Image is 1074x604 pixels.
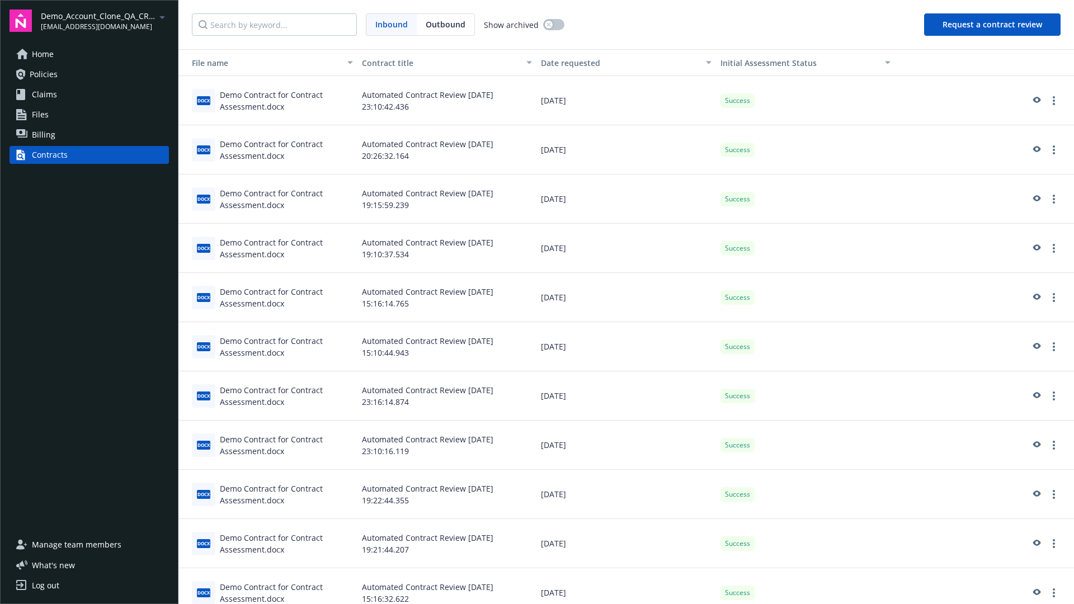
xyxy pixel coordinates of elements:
span: Initial Assessment Status [720,58,817,68]
a: more [1047,94,1061,107]
span: Success [725,489,750,499]
div: Automated Contract Review [DATE] 19:22:44.355 [357,470,536,519]
span: Success [725,588,750,598]
a: more [1047,143,1061,157]
div: Demo Contract for Contract Assessment.docx [220,89,353,112]
span: Outbound [426,18,465,30]
a: Billing [10,126,169,144]
div: Automated Contract Review [DATE] 23:10:42.436 [357,76,536,125]
a: more [1047,192,1061,206]
div: Automated Contract Review [DATE] 20:26:32.164 [357,125,536,174]
a: Contracts [10,146,169,164]
div: Demo Contract for Contract Assessment.docx [220,138,353,162]
span: docx [197,244,210,252]
span: Success [725,539,750,549]
div: [DATE] [536,273,715,322]
a: preview [1029,340,1043,353]
a: Claims [10,86,169,103]
a: more [1047,291,1061,304]
span: Claims [32,86,57,103]
span: Inbound [375,18,408,30]
div: Demo Contract for Contract Assessment.docx [220,433,353,457]
span: Success [725,194,750,204]
div: Toggle SortBy [720,57,878,69]
span: [EMAIL_ADDRESS][DOMAIN_NAME] [41,22,156,32]
span: docx [197,490,210,498]
a: Files [10,106,169,124]
div: Automated Contract Review [DATE] 15:10:44.943 [357,322,536,371]
span: docx [197,293,210,301]
span: Show archived [484,19,539,31]
a: arrowDropDown [156,10,169,23]
span: docx [197,145,210,154]
img: navigator-logo.svg [10,10,32,32]
a: more [1047,438,1061,452]
div: [DATE] [536,174,715,224]
div: [DATE] [536,76,715,125]
span: Success [725,145,750,155]
span: Success [725,440,750,450]
span: Success [725,292,750,303]
button: Date requested [536,49,715,76]
a: more [1047,242,1061,255]
a: preview [1029,143,1043,157]
span: Inbound [366,14,417,35]
span: docx [197,96,210,105]
div: Demo Contract for Contract Assessment.docx [220,187,353,211]
div: [DATE] [536,125,715,174]
a: more [1047,389,1061,403]
div: Automated Contract Review [DATE] 23:16:14.874 [357,371,536,421]
div: [DATE] [536,322,715,371]
div: Automated Contract Review [DATE] 19:21:44.207 [357,519,536,568]
span: Success [725,342,750,352]
div: [DATE] [536,371,715,421]
button: Contract title [357,49,536,76]
a: preview [1029,291,1043,304]
a: more [1047,537,1061,550]
a: preview [1029,94,1043,107]
div: Contracts [32,146,68,164]
div: Demo Contract for Contract Assessment.docx [220,483,353,506]
span: docx [197,391,210,400]
span: Manage team members [32,536,121,554]
span: Success [725,96,750,106]
div: File name [183,57,341,69]
div: Automated Contract Review [DATE] 19:15:59.239 [357,174,536,224]
div: Date requested [541,57,699,69]
div: Automated Contract Review [DATE] 19:10:37.534 [357,224,536,273]
a: more [1047,340,1061,353]
input: Search by keyword... [192,13,357,36]
div: Demo Contract for Contract Assessment.docx [220,384,353,408]
div: Demo Contract for Contract Assessment.docx [220,335,353,358]
a: more [1047,586,1061,600]
a: preview [1029,438,1043,452]
span: docx [197,539,210,548]
a: more [1047,488,1061,501]
span: Home [32,45,54,63]
div: Toggle SortBy [183,57,341,69]
button: Demo_Account_Clone_QA_CR_Tests_Demo[EMAIL_ADDRESS][DOMAIN_NAME]arrowDropDown [41,10,169,32]
div: Demo Contract for Contract Assessment.docx [220,286,353,309]
a: preview [1029,192,1043,206]
div: [DATE] [536,519,715,568]
a: Manage team members [10,536,169,554]
div: Contract title [362,57,520,69]
button: Request a contract review [924,13,1061,36]
span: Files [32,106,49,124]
div: Automated Contract Review [DATE] 23:10:16.119 [357,421,536,470]
span: Success [725,391,750,401]
span: docx [197,588,210,597]
span: docx [197,441,210,449]
span: Outbound [417,14,474,35]
button: What's new [10,559,93,571]
a: Policies [10,65,169,83]
span: docx [197,195,210,203]
div: Demo Contract for Contract Assessment.docx [220,532,353,555]
span: Policies [30,65,58,83]
a: preview [1029,537,1043,550]
span: Success [725,243,750,253]
div: [DATE] [536,224,715,273]
span: Demo_Account_Clone_QA_CR_Tests_Demo [41,10,156,22]
div: Log out [32,577,59,594]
